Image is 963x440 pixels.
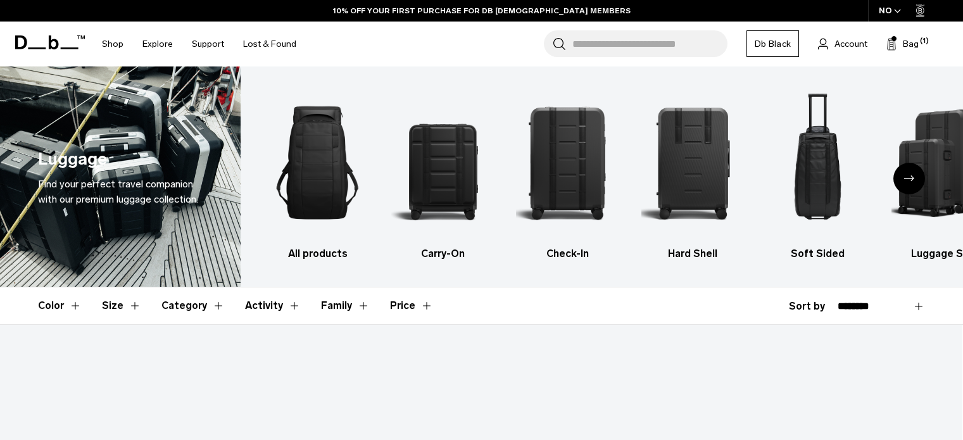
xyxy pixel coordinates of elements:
button: Toggle Filter [245,287,301,324]
button: Toggle Filter [161,287,225,324]
h1: Luggage [38,146,107,172]
li: 3 / 6 [516,85,619,261]
li: 2 / 6 [391,85,494,261]
a: Shop [102,22,123,66]
a: Db Check-In [516,85,619,261]
a: Explore [142,22,173,66]
button: Toggle Filter [321,287,370,324]
a: Db Black [746,30,799,57]
img: Db [391,85,494,240]
img: Db [641,85,745,240]
button: Toggle Filter [38,287,82,324]
li: 5 / 6 [767,85,870,261]
a: Support [192,22,224,66]
h3: Check-In [516,246,619,261]
img: Db [516,85,619,240]
a: Lost & Found [243,22,296,66]
span: Find your perfect travel companion with our premium luggage collection. [38,178,198,205]
a: Db All products [266,85,369,261]
li: 4 / 6 [641,85,745,261]
button: Toggle Filter [102,287,141,324]
a: Account [818,36,867,51]
a: 10% OFF YOUR FIRST PURCHASE FOR DB [DEMOGRAPHIC_DATA] MEMBERS [333,5,631,16]
h3: Carry-On [391,246,494,261]
button: Bag (1) [886,36,919,51]
img: Db [767,85,870,240]
img: Db [266,85,369,240]
span: Bag [903,37,919,51]
li: 1 / 6 [266,85,369,261]
a: Db Carry-On [391,85,494,261]
h3: Hard Shell [641,246,745,261]
a: Db Hard Shell [641,85,745,261]
div: Next slide [893,163,925,194]
h3: All products [266,246,369,261]
h3: Soft Sided [767,246,870,261]
a: Db Soft Sided [767,85,870,261]
nav: Main Navigation [92,22,306,66]
span: Account [834,37,867,51]
button: Toggle Price [390,287,433,324]
span: (1) [920,36,929,47]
